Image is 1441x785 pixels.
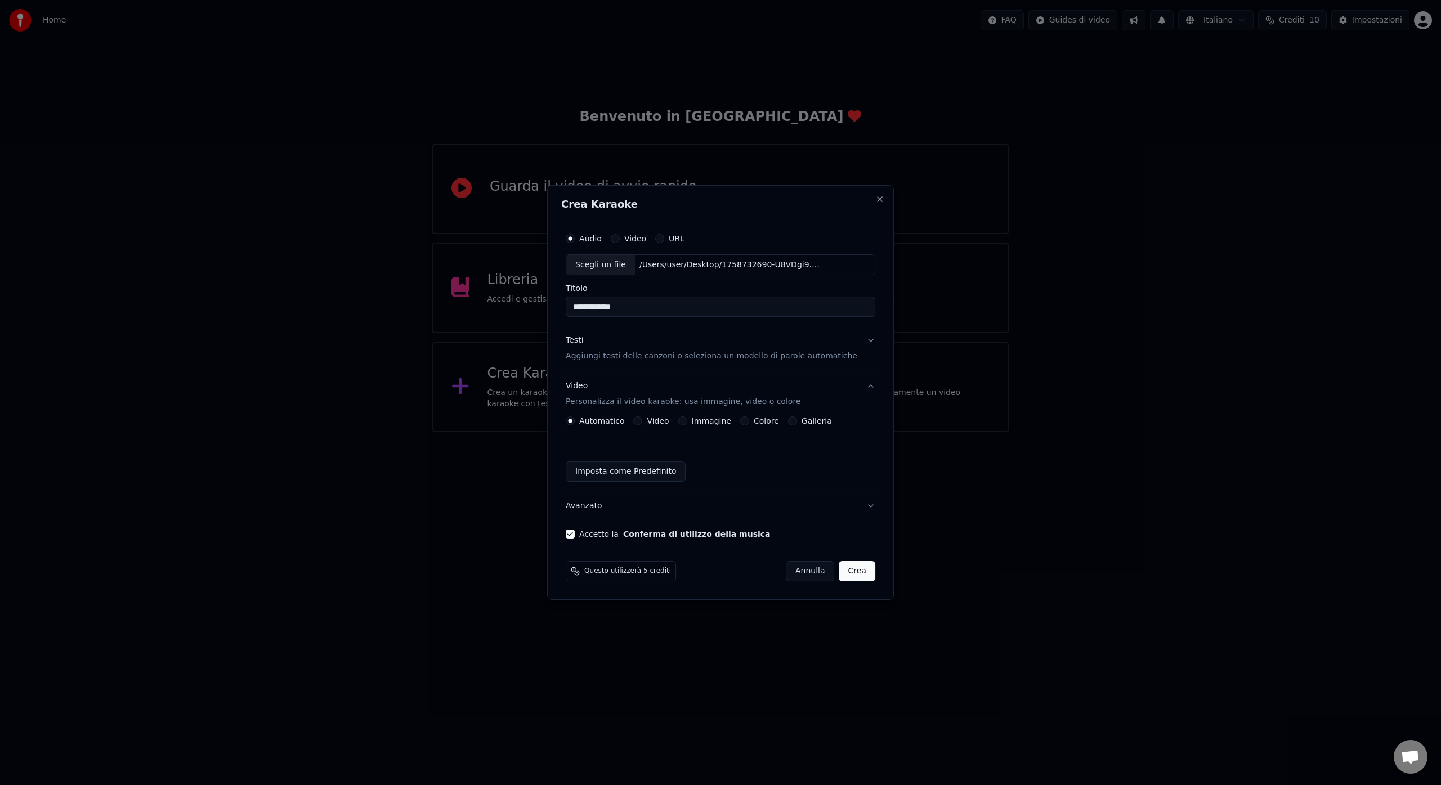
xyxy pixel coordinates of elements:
[579,235,602,243] label: Audio
[566,351,857,362] p: Aggiungi testi delle canzoni o seleziona un modello di parole automatiche
[647,417,669,425] label: Video
[566,461,686,482] button: Imposta come Predefinito
[624,235,646,243] label: Video
[566,326,875,371] button: TestiAggiungi testi delle canzoni o seleziona un modello di parole automatiche
[754,417,779,425] label: Colore
[566,416,875,491] div: VideoPersonalizza il video karaoke: usa immagine, video o colore
[566,372,875,417] button: VideoPersonalizza il video karaoke: usa immagine, video o colore
[802,417,832,425] label: Galleria
[635,259,826,271] div: /Users/user/Desktop/1758732690-U8VDgi9.master.mp3
[692,417,731,425] label: Immagine
[584,567,671,576] span: Questo utilizzerà 5 crediti
[566,285,875,293] label: Titolo
[566,335,583,347] div: Testi
[839,561,875,581] button: Crea
[579,417,624,425] label: Automatico
[579,530,770,538] label: Accetto la
[566,491,875,521] button: Avanzato
[623,530,771,538] button: Accetto la
[566,381,800,408] div: Video
[566,255,635,275] div: Scegli un file
[669,235,684,243] label: URL
[561,199,880,209] h2: Crea Karaoke
[566,396,800,407] p: Personalizza il video karaoke: usa immagine, video o colore
[786,561,835,581] button: Annulla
